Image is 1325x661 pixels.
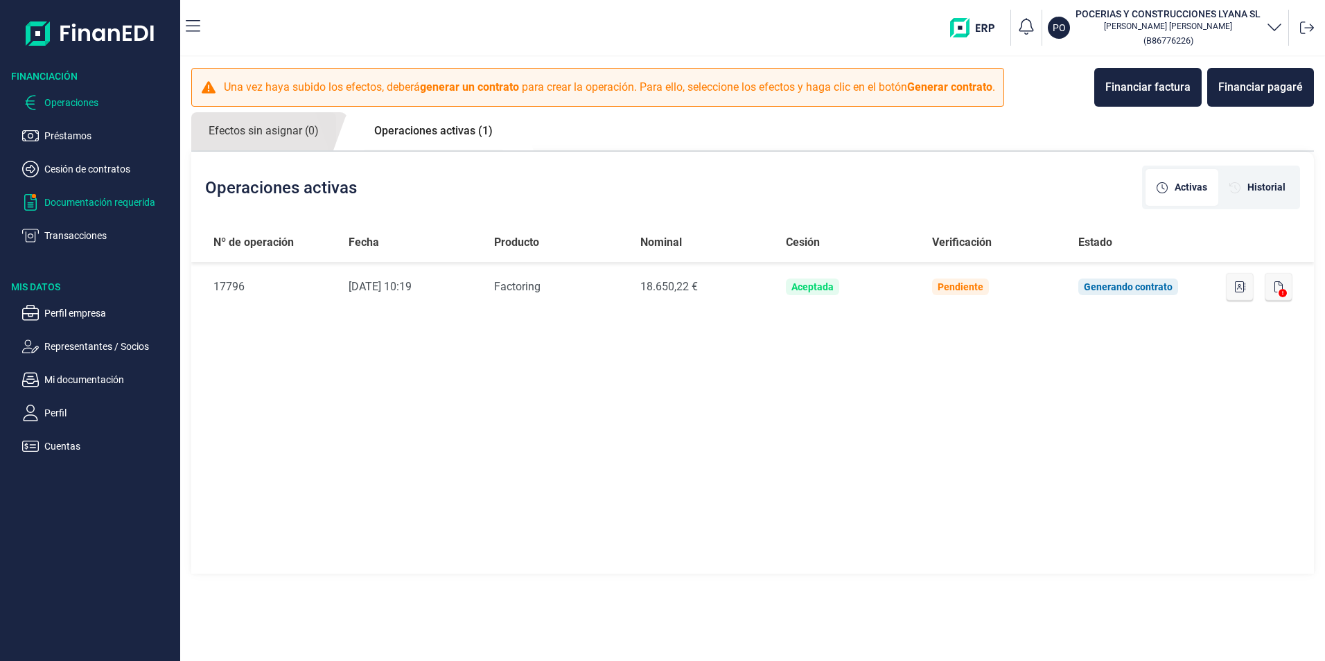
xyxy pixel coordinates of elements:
img: Logo de aplicación [26,11,155,55]
button: Operaciones [22,94,175,111]
span: Fecha [349,234,379,251]
p: Documentación requerida [44,194,175,211]
button: Préstamos [22,127,175,144]
button: Financiar pagaré [1207,68,1314,107]
span: Nº de operación [213,234,294,251]
div: Financiar pagaré [1218,79,1303,96]
small: Copiar cif [1143,35,1193,46]
a: Efectos sin asignar (0) [191,112,336,150]
p: Préstamos [44,127,175,144]
b: Generar contrato [907,80,992,94]
button: Cesión de contratos [22,161,175,177]
button: Perfil [22,405,175,421]
p: Mi documentación [44,371,175,388]
button: Transacciones [22,227,175,244]
p: Operaciones [44,94,175,111]
button: Financiar factura [1094,68,1202,107]
p: Transacciones [44,227,175,244]
span: Historial [1247,180,1285,195]
p: Cesión de contratos [44,161,175,177]
div: Aceptada [791,281,834,292]
span: Activas [1175,180,1207,195]
span: Producto [494,234,539,251]
button: Cuentas [22,438,175,455]
p: Cuentas [44,438,175,455]
button: Perfil empresa [22,305,175,321]
p: PO [1053,21,1066,35]
div: [DATE] 10:19 [349,279,473,295]
span: Estado [1078,234,1112,251]
div: [object Object] [1146,169,1218,206]
div: Pendiente [938,281,983,292]
p: [PERSON_NAME] [PERSON_NAME] [1076,21,1261,32]
p: Perfil [44,405,175,421]
a: Operaciones activas (1) [357,112,510,150]
img: erp [950,18,1005,37]
button: Documentación requerida [22,194,175,211]
button: Representantes / Socios [22,338,175,355]
b: generar un contrato [420,80,519,94]
p: Una vez haya subido los efectos, deberá para crear la operación. Para ello, seleccione los efecto... [224,79,995,96]
button: POPOCERIAS Y CONSTRUCCIONES LYANA SL[PERSON_NAME] [PERSON_NAME](B86776226) [1048,7,1283,49]
span: Cesión [786,234,820,251]
div: Generando contrato [1084,281,1173,292]
div: 18.650,22 € [640,279,764,295]
div: [object Object] [1218,169,1297,206]
p: Perfil empresa [44,305,175,321]
div: Factoring [494,279,618,295]
div: Financiar factura [1105,79,1191,96]
div: 17796 [213,279,326,295]
h3: POCERIAS Y CONSTRUCCIONES LYANA SL [1076,7,1261,21]
h2: Operaciones activas [205,178,357,197]
button: Mi documentación [22,371,175,388]
p: Representantes / Socios [44,338,175,355]
span: Nominal [640,234,682,251]
span: Verificación [932,234,992,251]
